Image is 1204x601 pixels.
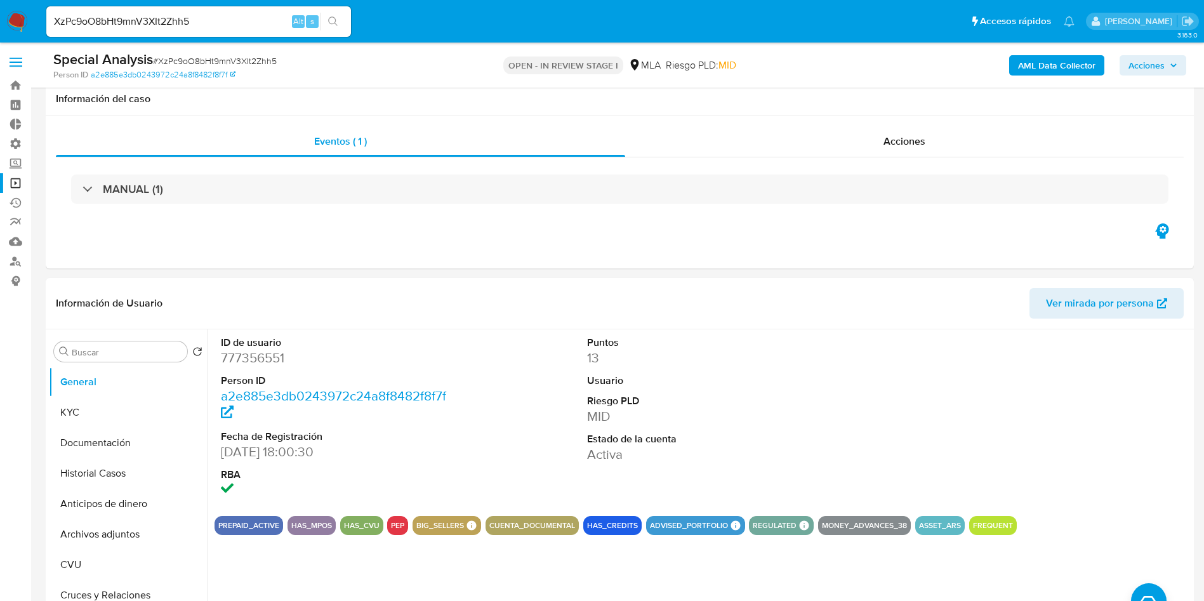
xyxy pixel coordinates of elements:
[1105,15,1177,27] p: gustavo.deseta@mercadolibre.com
[221,349,453,367] dd: 777356551
[980,15,1051,28] span: Accesos rápidos
[587,349,819,367] dd: 13
[56,93,1184,105] h1: Información del caso
[192,347,202,360] button: Volver al orden por defecto
[718,58,736,72] span: MID
[883,134,925,149] span: Acciones
[314,134,367,149] span: Eventos ( 1 )
[49,519,208,550] button: Archivos adjuntos
[56,297,162,310] h1: Información de Usuario
[49,458,208,489] button: Historial Casos
[59,347,69,357] button: Buscar
[587,446,819,463] dd: Activa
[49,367,208,397] button: General
[1120,55,1186,76] button: Acciones
[1029,288,1184,319] button: Ver mirada por persona
[49,550,208,580] button: CVU
[103,182,163,196] h3: MANUAL (1)
[71,175,1168,204] div: MANUAL (1)
[1009,55,1104,76] button: AML Data Collector
[72,347,182,358] input: Buscar
[53,49,153,69] b: Special Analysis
[53,69,88,81] b: Person ID
[503,56,623,74] p: OPEN - IN REVIEW STAGE I
[293,15,303,27] span: Alt
[310,15,314,27] span: s
[1181,15,1194,28] a: Salir
[587,407,819,425] dd: MID
[666,58,736,72] span: Riesgo PLD:
[628,58,661,72] div: MLA
[1064,16,1075,27] a: Notificaciones
[320,13,346,30] button: search-icon
[49,428,208,458] button: Documentación
[221,336,453,350] dt: ID de usuario
[587,394,819,408] dt: Riesgo PLD
[221,430,453,444] dt: Fecha de Registración
[1046,288,1154,319] span: Ver mirada por persona
[221,443,453,461] dd: [DATE] 18:00:30
[587,336,819,350] dt: Puntos
[221,468,453,482] dt: RBA
[46,13,351,30] input: Buscar usuario o caso...
[1018,55,1095,76] b: AML Data Collector
[587,432,819,446] dt: Estado de la cuenta
[49,397,208,428] button: KYC
[221,386,446,423] a: a2e885e3db0243972c24a8f8482f8f7f
[1128,55,1165,76] span: Acciones
[153,55,277,67] span: # XzPc9oO8bHt9mnV3XIt2Zhh5
[91,69,235,81] a: a2e885e3db0243972c24a8f8482f8f7f
[587,374,819,388] dt: Usuario
[221,374,453,388] dt: Person ID
[49,489,208,519] button: Anticipos de dinero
